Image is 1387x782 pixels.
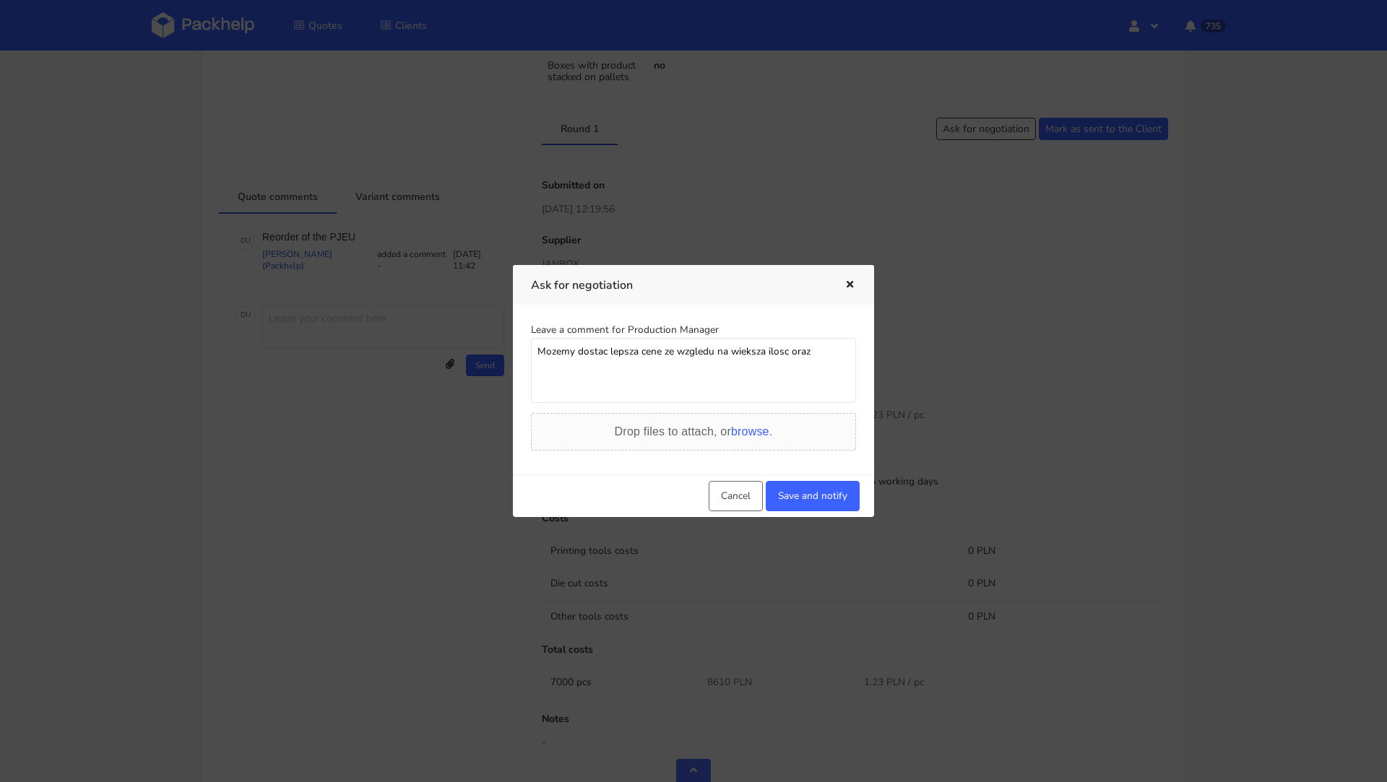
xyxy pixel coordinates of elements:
button: Save and notify [766,481,860,511]
span: Drop files to attach, or [615,425,773,438]
button: Cancel [709,481,763,511]
div: Leave a comment for Production Manager [531,323,856,337]
span: browse. [731,425,772,438]
h3: Ask for negotiation [531,275,823,295]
